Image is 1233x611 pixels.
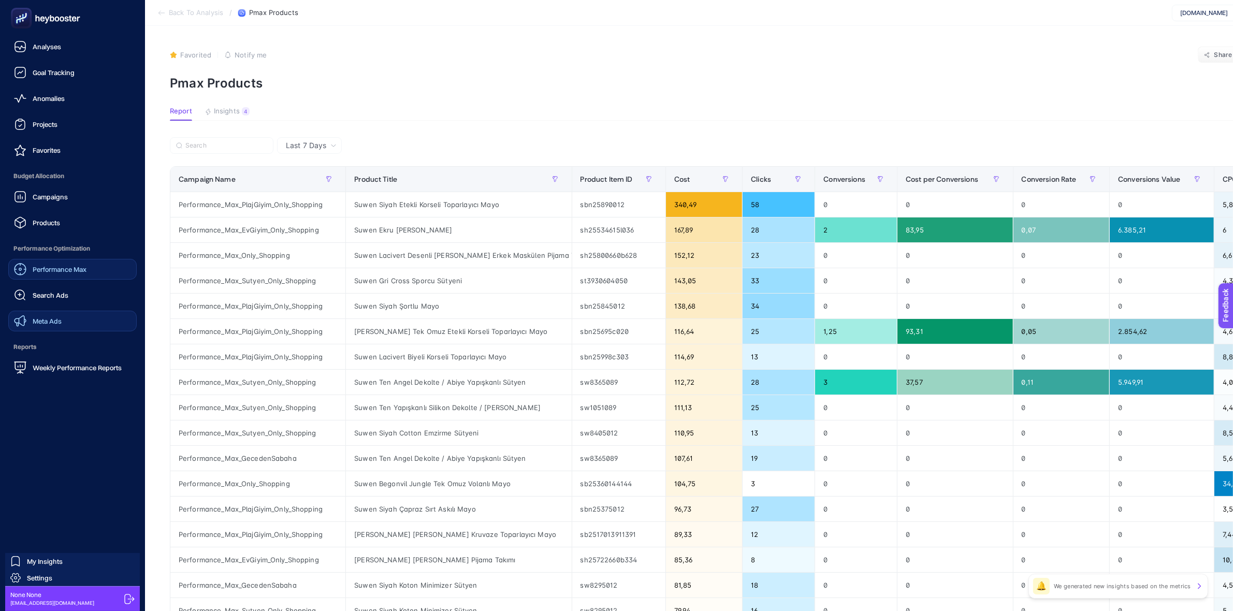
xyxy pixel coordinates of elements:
div: 0 [1013,294,1110,318]
span: Campaigns [33,193,68,201]
div: 28 [743,217,815,242]
span: Product Item ID [581,175,633,183]
div: 0 [815,573,897,598]
div: Performance_Max_PlajGiyim_Only_Shopping [170,294,345,318]
div: 0 [1013,497,1110,521]
div: sbn25890012 [572,192,665,217]
div: 0 [1110,446,1214,471]
button: Favorited [170,51,211,59]
div: 0 [1110,471,1214,496]
div: 0 [815,497,897,521]
a: Settings [5,570,140,586]
div: Performance_Max_PlajGiyim_Only_Shopping [170,192,345,217]
div: 0 [1110,573,1214,598]
div: 0 [1110,522,1214,547]
div: 0 [1110,243,1214,268]
div: 0 [1110,344,1214,369]
div: Performance_Max_Sutyen_Only_Shopping [170,420,345,445]
div: Performance_Max_Sutyen_Only_Shopping [170,395,345,420]
div: 4 [242,107,250,115]
div: 13 [743,344,815,369]
div: 0 [897,243,1012,268]
div: sh25722660b334 [572,547,665,572]
div: 13 [743,420,815,445]
div: 340,49 [666,192,743,217]
div: 0 [815,395,897,420]
div: Suwen Siyah Etekli Korseli Toparlayıcı Mayo [346,192,571,217]
a: Campaigns [8,186,137,207]
div: 0 [815,192,897,217]
div: 0 [1013,573,1110,598]
div: 0 [1013,522,1110,547]
div: 0,11 [1013,370,1110,395]
div: 0 [1110,420,1214,445]
div: 0 [1013,395,1110,420]
div: Suwen Ten Angel Dekolte / Abiye Yapışkanlı Sütyen [346,370,571,395]
span: Notify me [235,51,267,59]
span: Share [1214,51,1232,59]
div: 2 [815,217,897,242]
span: Back To Analysis [169,9,223,17]
div: 0 [1110,192,1214,217]
div: 0 [1013,192,1110,217]
span: Report [170,107,192,115]
div: 138,68 [666,294,743,318]
div: 28 [743,370,815,395]
div: sw8365089 [572,446,665,471]
span: Cost per Conversions [906,175,978,183]
div: 0 [897,547,1012,572]
div: Performance_Max_PlajGiyim_Only_Shopping [170,522,345,547]
span: Reports [8,337,137,357]
div: 0,07 [1013,217,1110,242]
div: 0 [1110,268,1214,293]
span: Feedback [6,3,39,11]
div: 0 [897,294,1012,318]
div: 0 [897,446,1012,471]
div: 3 [743,471,815,496]
div: sw8405012 [572,420,665,445]
div: 0 [1013,420,1110,445]
div: Suwen Ten Yapışkanlı Silikon Dekolte / [PERSON_NAME] [346,395,571,420]
div: 0 [1110,547,1214,572]
span: Insights [214,107,240,115]
div: 0 [1013,471,1110,496]
div: 0 [1110,497,1214,521]
div: [PERSON_NAME] [PERSON_NAME] Kruvaze Toparlayıcı Mayo [346,522,571,547]
div: 12 [743,522,815,547]
div: 25 [743,319,815,344]
div: sb2517013911391 [572,522,665,547]
div: sbn25695c020 [572,319,665,344]
div: Suwen Ekru [PERSON_NAME] [346,217,571,242]
div: Suwen Ten Angel Dekolte / Abiye Yapışkanlı Sütyen [346,446,571,471]
div: 152,12 [666,243,743,268]
a: Anomalies [8,88,137,109]
div: 107,61 [666,446,743,471]
span: Last 7 Days [286,140,326,151]
span: Conversion Rate [1022,175,1077,183]
div: Performance_Max_Sutyen_Only_Shopping [170,268,345,293]
div: 0 [897,573,1012,598]
div: 0 [897,344,1012,369]
p: We generated new insights based on the metrics [1054,582,1191,590]
div: 0 [897,522,1012,547]
div: 0 [897,471,1012,496]
span: Campaign Name [179,175,236,183]
div: sbn25375012 [572,497,665,521]
div: 0 [897,268,1012,293]
div: 96,73 [666,497,743,521]
div: 0 [1013,268,1110,293]
div: [PERSON_NAME] [PERSON_NAME] Pijama Takımı [346,547,571,572]
div: 0 [815,243,897,268]
div: sh25534615l036 [572,217,665,242]
span: Favorites [33,146,61,154]
a: Favorites [8,140,137,161]
div: sw1051089 [572,395,665,420]
span: Performance Max [33,265,86,273]
a: Meta Ads [8,311,137,331]
a: My Insights [5,553,140,570]
div: sb25360144144 [572,471,665,496]
span: Conversions [823,175,865,183]
div: 27 [743,497,815,521]
div: 89,33 [666,522,743,547]
span: Search Ads [33,291,68,299]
